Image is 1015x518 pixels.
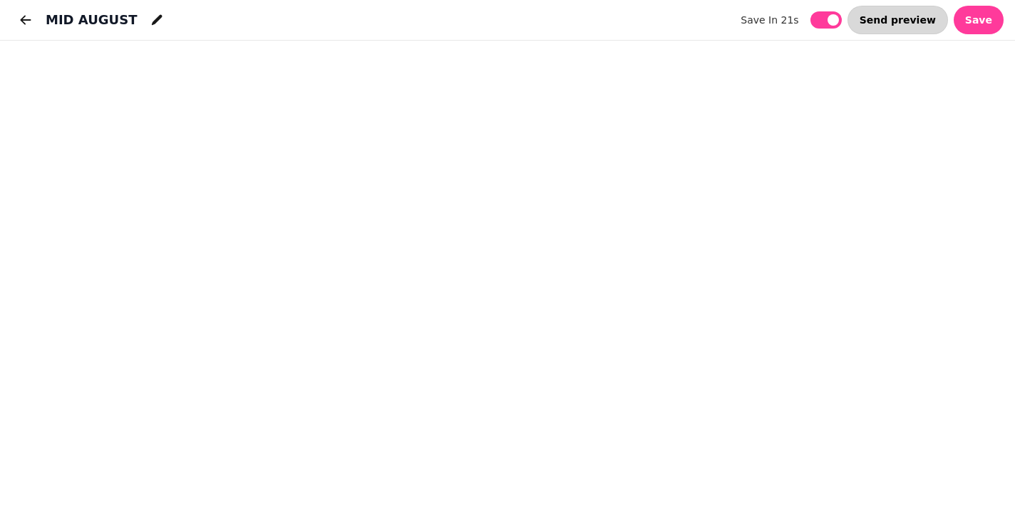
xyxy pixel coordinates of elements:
[860,15,936,25] span: Send preview
[847,6,948,34] button: Send preview
[954,6,1004,34] button: Save
[46,10,137,30] h1: MID AUGUST
[741,11,798,29] label: save in 21s
[965,15,992,25] span: Save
